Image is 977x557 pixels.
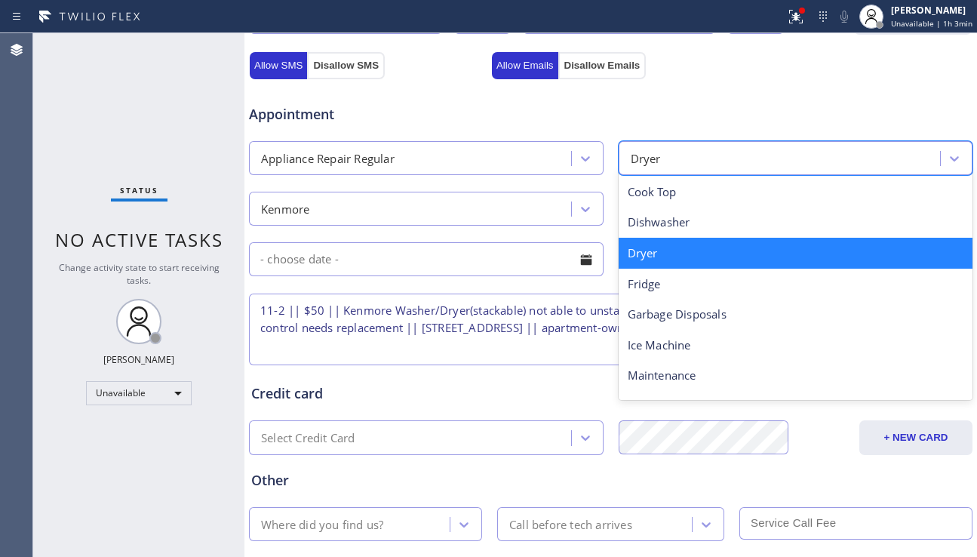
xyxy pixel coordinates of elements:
div: Fridge [619,269,973,300]
div: Dryer [631,149,661,167]
div: Dishwasher [619,207,973,238]
button: Disallow SMS [307,52,385,79]
span: Status [120,185,158,195]
span: Unavailable | 1h 3min [891,18,972,29]
button: Allow Emails [492,52,558,79]
input: - choose date - [249,242,604,276]
div: Microwave [619,391,973,422]
div: Kenmore [261,200,309,217]
span: Appointment [249,104,488,125]
div: Other [251,470,970,491]
div: Garbage Disposals [619,299,973,330]
div: Where did you find us? [261,515,383,533]
div: Maintenance [619,360,973,391]
div: Ice Machine [619,330,973,361]
span: Change activity state to start receiving tasks. [59,261,220,287]
div: Unavailable [86,381,192,405]
button: Mute [834,6,855,27]
div: Cook Top [619,177,973,208]
span: No active tasks [55,227,223,252]
div: [PERSON_NAME] [891,4,972,17]
div: Dryer [619,238,973,269]
div: Credit card [251,383,970,404]
div: Call before tech arrives [509,515,632,533]
button: Disallow Emails [558,52,647,79]
div: Select Credit Card [261,429,355,447]
div: Appliance Repair Regular [261,149,395,167]
button: Allow SMS [250,52,307,79]
textarea: 11-2 || $50 || Kenmore Washer/Dryer(stackable) not able to unstack || [DEMOGRAPHIC_DATA] || Model... [249,294,972,365]
button: + NEW CARD [859,420,972,455]
div: [PERSON_NAME] [103,353,174,366]
input: Service Call Fee [739,507,972,540]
